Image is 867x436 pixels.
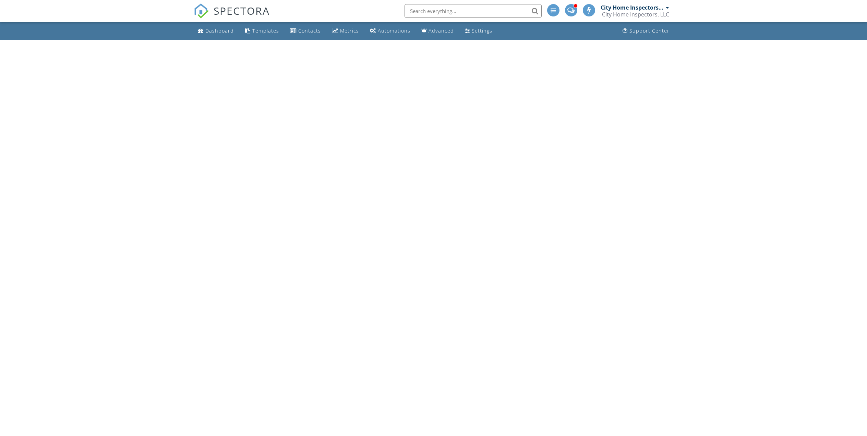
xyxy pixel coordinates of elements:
a: Templates [242,25,282,37]
a: Contacts [287,25,324,37]
img: The Best Home Inspection Software - Spectora [194,3,209,19]
div: City Home Inspectors, LLC [602,11,669,18]
a: Automations (Advanced) [367,25,413,37]
span: SPECTORA [214,3,270,18]
div: Dashboard [205,27,234,34]
div: Advanced [429,27,454,34]
div: City Home Inspectors by [PERSON_NAME] [601,4,664,11]
div: Metrics [340,27,359,34]
a: Settings [462,25,495,37]
div: Templates [252,27,279,34]
a: Metrics [329,25,362,37]
a: Support Center [620,25,672,37]
a: Dashboard [195,25,237,37]
div: Support Center [629,27,670,34]
input: Search everything... [405,4,542,18]
div: Settings [472,27,492,34]
div: Automations [378,27,410,34]
div: Contacts [298,27,321,34]
a: SPECTORA [194,9,270,24]
a: Advanced [419,25,457,37]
